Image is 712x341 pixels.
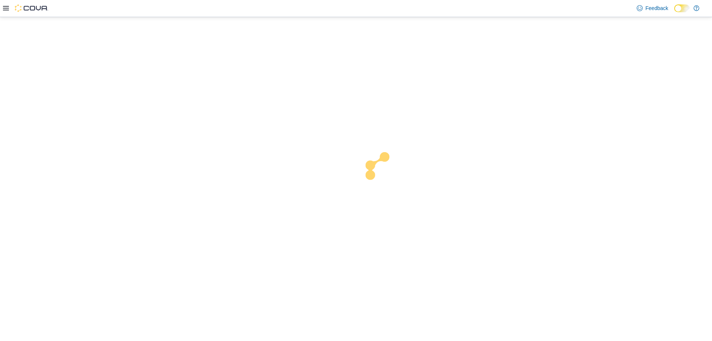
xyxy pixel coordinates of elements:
input: Dark Mode [674,4,690,12]
a: Feedback [634,1,671,16]
img: cova-loader [356,147,412,202]
span: Feedback [646,4,668,12]
img: Cova [15,4,48,12]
